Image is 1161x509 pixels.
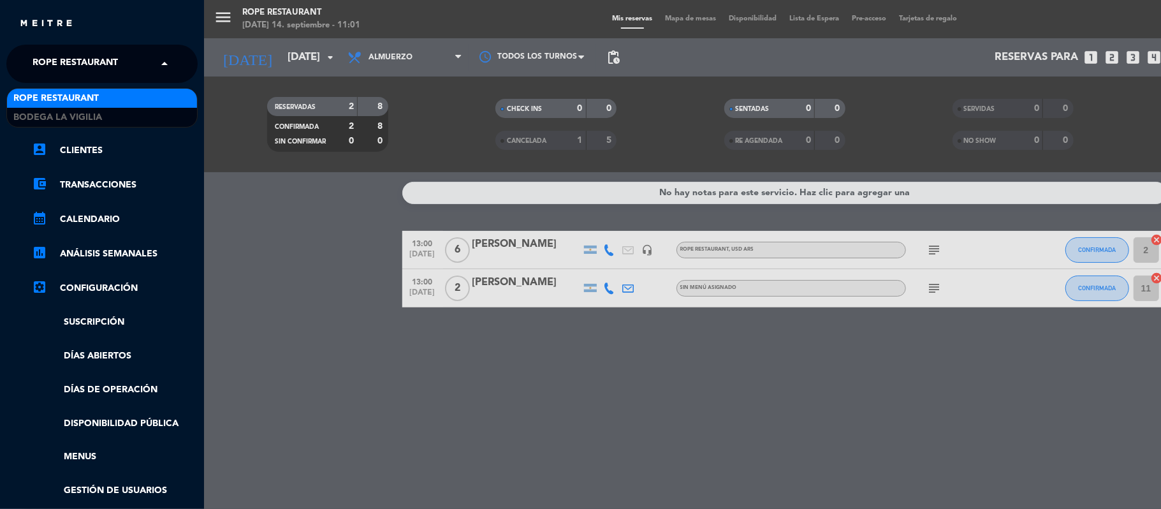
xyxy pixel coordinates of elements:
i: account_box [32,142,47,157]
a: account_balance_walletTransacciones [32,177,198,193]
a: Configuración [32,281,198,296]
span: Bodega La Vigilia [13,110,102,125]
a: Disponibilidad pública [32,417,198,431]
i: settings_applications [32,279,47,295]
a: calendar_monthCalendario [32,212,198,227]
a: assessmentANÁLISIS SEMANALES [32,246,198,262]
a: Días de Operación [32,383,198,397]
a: Suscripción [32,315,198,330]
a: Días abiertos [32,349,198,364]
span: Rope restaurant [13,91,99,106]
img: MEITRE [19,19,73,29]
a: Gestión de usuarios [32,483,198,498]
span: Rope restaurant [33,50,118,77]
a: Menus [32,450,198,464]
a: account_boxClientes [32,143,198,158]
i: account_balance_wallet [32,176,47,191]
i: calendar_month [32,210,47,226]
i: assessment [32,245,47,260]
